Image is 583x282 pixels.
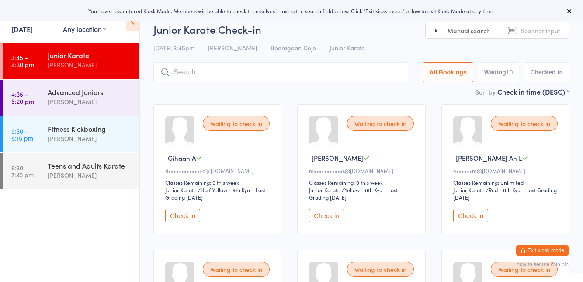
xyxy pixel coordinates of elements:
div: e••••••m@[DOMAIN_NAME] [453,167,560,174]
span: [PERSON_NAME] An L [456,153,522,162]
span: / Red - 6th Kyu – Last Grading [DATE] [453,186,557,201]
div: 10 [506,69,513,76]
a: 3:45 -4:30 pmJunior Karate[PERSON_NAME] [3,43,139,79]
div: Classes Remaining: Unlimited [453,179,560,186]
time: 4:35 - 5:20 pm [11,91,34,105]
span: Booragoon Dojo [271,43,316,52]
span: Manual search [448,26,490,35]
div: Waiting to check in [347,262,414,277]
a: 4:35 -5:20 pmAdvanced Juniors[PERSON_NAME] [3,80,139,116]
time: 3:45 - 4:30 pm [11,54,34,68]
span: [PERSON_NAME] [208,43,257,52]
button: Exit kiosk mode [516,245,569,256]
div: Teens and Adults Karate [48,161,132,170]
span: Gihaan A [168,153,196,162]
div: [PERSON_NAME] [48,97,132,107]
div: Any location [63,24,106,34]
div: [PERSON_NAME] [48,60,132,70]
a: 6:30 -7:30 pmTeens and Adults Karate[PERSON_NAME] [3,153,139,189]
button: Check in [309,209,344,222]
div: Waiting to check in [203,262,270,277]
div: Classes Remaining: 0 this week [165,179,272,186]
div: Waiting to check in [203,116,270,131]
h2: Junior Karate Check-in [153,22,569,36]
button: Check in [453,209,488,222]
div: Junior Karate [165,186,197,194]
div: m•••••••••••s@[DOMAIN_NAME] [309,167,416,174]
span: Scanner input [521,26,560,35]
a: [DATE] [11,24,33,34]
div: Junior Karate [48,50,132,60]
div: Advanced Juniors [48,87,132,97]
button: Checked in [524,62,569,82]
div: Waiting to check in [491,262,558,277]
div: Waiting to check in [491,116,558,131]
div: [PERSON_NAME] [48,170,132,180]
div: Check in time (DESC) [497,87,569,96]
input: Search [153,62,408,82]
button: how to secure with pin [517,261,569,268]
time: 5:30 - 6:15 pm [11,127,33,141]
div: Classes Remaining: 0 this week [309,179,416,186]
div: Fitness Kickboxing [48,124,132,134]
button: Check in [165,209,200,222]
label: Sort by [475,88,496,96]
div: You have now entered Kiosk Mode. Members will be able to check themselves in using the search fie... [14,7,569,14]
button: Waiting10 [478,62,520,82]
div: d•••••••••••••a@[DOMAIN_NAME] [165,167,272,174]
time: 6:30 - 7:30 pm [11,164,34,178]
span: [DATE] 3:45pm [153,43,194,52]
div: Junior Karate [309,186,340,194]
span: [PERSON_NAME] [312,153,363,162]
div: [PERSON_NAME] [48,134,132,144]
span: Junior Karate [330,43,365,52]
div: Junior Karate [453,186,485,194]
a: 5:30 -6:15 pmFitness Kickboxing[PERSON_NAME] [3,116,139,152]
button: All Bookings [423,62,473,82]
div: Waiting to check in [347,116,414,131]
span: / Half Yellow - 9th Kyu – Last Grading [DATE] [165,186,265,201]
